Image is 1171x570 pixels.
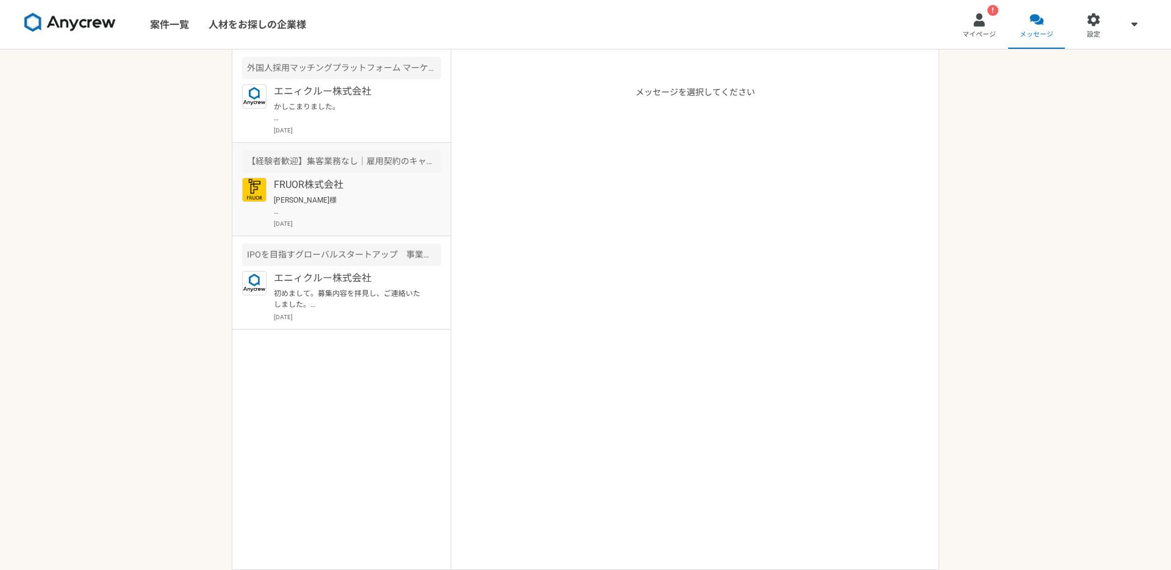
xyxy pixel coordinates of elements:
p: [PERSON_NAME]様 お世話になっております。 [PERSON_NAME]です。 ご案内ありがとうございます。 [DATE]16:00〜で予約させていただきました。 当日はどうぞよろしく... [274,195,424,217]
img: 8DqYSo04kwAAAAASUVORK5CYII= [24,13,116,32]
span: メッセージ [1020,30,1053,40]
p: エニィクルー株式会社 [274,271,424,286]
p: メッセージを選択してください [636,86,755,569]
span: マイページ [962,30,996,40]
img: logo_text_blue_01.png [242,84,267,109]
img: FRUOR%E3%83%AD%E3%82%B3%E3%82%99.png [242,178,267,202]
p: [DATE] [274,126,441,135]
div: 【経験者歓迎】集客業務なし｜雇用契約のキャリアアドバイザー [242,150,441,173]
div: 外国人採用マッチングプラットフォーム マーケティング責任者 [242,57,441,79]
p: エニィクルー株式会社 [274,84,424,99]
div: ! [987,5,998,16]
p: FRUOR株式会社 [274,178,424,192]
p: [DATE] [274,219,441,228]
p: 初めまして。募集内容を拝見し、ご連絡いたしました。 これまで複数の新規事業をゼロから一気通貫で推進してまいりました。現在もメディア事業を一から開発中で、リリース間際にあります。要件定義からビジネ... [274,288,424,310]
span: 設定 [1087,30,1100,40]
p: かしこまりました。 [PERSON_NAME]のご経歴書含め、社内で共有させていただき、条件に合いそうな案件があった際にはお声かけさせていただきます。 引き続きよろしくお願いいたします。 [PE... [274,101,424,123]
div: IPOを目指すグローバルスタートアップ 事業責任者候補 [242,244,441,266]
p: [DATE] [274,312,441,322]
img: logo_text_blue_01.png [242,271,267,295]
